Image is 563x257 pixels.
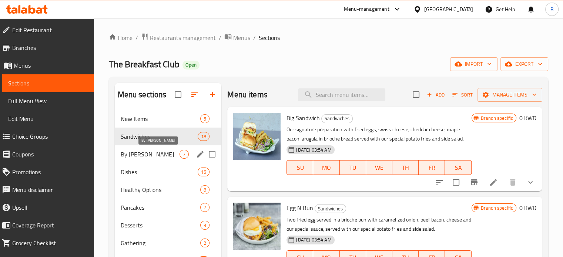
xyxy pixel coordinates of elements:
[109,56,180,72] span: The Breakfast Club
[200,114,210,123] div: items
[200,221,210,230] div: items
[182,61,200,70] div: Open
[233,113,281,160] img: Big Sandwich
[121,132,198,141] span: Sandwiches
[12,239,88,247] span: Grocery Checklist
[286,215,471,234] p: Two fried egg served in a brioche bun with caramelized onion, beef bacon, cheese and our special ...
[526,178,535,187] svg: Show Choices
[198,132,210,141] div: items
[253,33,256,42] li: /
[224,33,250,43] a: Menus
[478,204,516,212] span: Branch specific
[180,150,189,159] div: items
[519,203,536,213] h6: 0 KWD
[200,185,210,194] div: items
[465,173,483,191] button: Branch-specific-item
[121,114,201,123] span: New Items
[12,132,88,141] span: Choice Groups
[109,33,133,42] a: Home
[424,89,448,101] button: Add
[424,89,448,101] span: Add item
[135,33,138,42] li: /
[448,175,464,190] span: Select to update
[259,33,280,42] span: Sections
[419,160,445,175] button: FR
[445,160,471,175] button: SA
[298,88,385,101] input: search
[118,89,167,100] h2: Menu sections
[450,57,497,71] button: import
[506,60,542,69] span: export
[477,88,542,102] button: Manage items
[550,5,553,13] span: B
[448,162,468,173] span: SA
[150,33,216,42] span: Restaurants management
[369,162,389,173] span: WE
[8,79,88,88] span: Sections
[500,57,548,71] button: export
[392,160,419,175] button: TH
[195,149,206,160] button: edit
[8,114,88,123] span: Edit Menu
[450,89,475,101] button: Sort
[483,90,536,99] span: Manage items
[321,114,353,123] div: Sandwiches
[198,168,210,176] div: items
[408,87,424,102] span: Select section
[170,87,186,102] span: Select all sections
[315,204,346,213] div: Sandwiches
[489,178,498,187] a: Edit menu item
[115,163,222,181] div: Dishes15
[293,236,334,243] span: [DATE] 03:54 AM
[115,234,222,252] div: Gathering2
[8,97,88,105] span: Full Menu View
[201,204,209,211] span: 7
[286,202,313,213] span: Egg N Bun
[12,203,88,212] span: Upsell
[109,33,548,43] nav: breadcrumb
[121,185,201,194] span: Healthy Options
[201,240,209,247] span: 2
[12,150,88,159] span: Coupons
[426,91,446,99] span: Add
[121,221,201,230] div: Desserts
[141,33,216,43] a: Restaurants management
[12,168,88,176] span: Promotions
[286,112,320,124] span: Big Sandwich
[366,160,392,175] button: WE
[2,74,94,92] a: Sections
[504,173,522,191] button: delete
[219,33,221,42] li: /
[456,60,492,69] span: import
[233,203,281,250] img: Egg N Bun
[200,239,210,247] div: items
[201,115,209,122] span: 5
[290,162,310,173] span: SU
[204,86,221,104] button: Add section
[452,91,473,99] span: Sort
[186,86,204,104] span: Sort sections
[424,5,473,13] div: [GEOGRAPHIC_DATA]
[293,146,334,153] span: [DATE] 03:54 AM
[12,185,88,194] span: Menu disclaimer
[198,133,209,140] span: 18
[430,173,448,191] button: sort-choices
[14,61,88,70] span: Menus
[121,203,201,212] span: Pancakes
[315,204,346,213] span: Sandwiches
[2,110,94,128] a: Edit Menu
[522,173,539,191] button: show more
[180,151,188,158] span: 7
[2,92,94,110] a: Full Menu View
[121,239,201,247] span: Gathering
[286,125,471,143] p: Our signature preparation with fried eggs, swiss cheese, cheddar cheese, maple bacon, arugula in ...
[340,160,366,175] button: TU
[322,114,352,123] span: Sandwiches
[201,222,209,229] span: 3
[200,203,210,212] div: items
